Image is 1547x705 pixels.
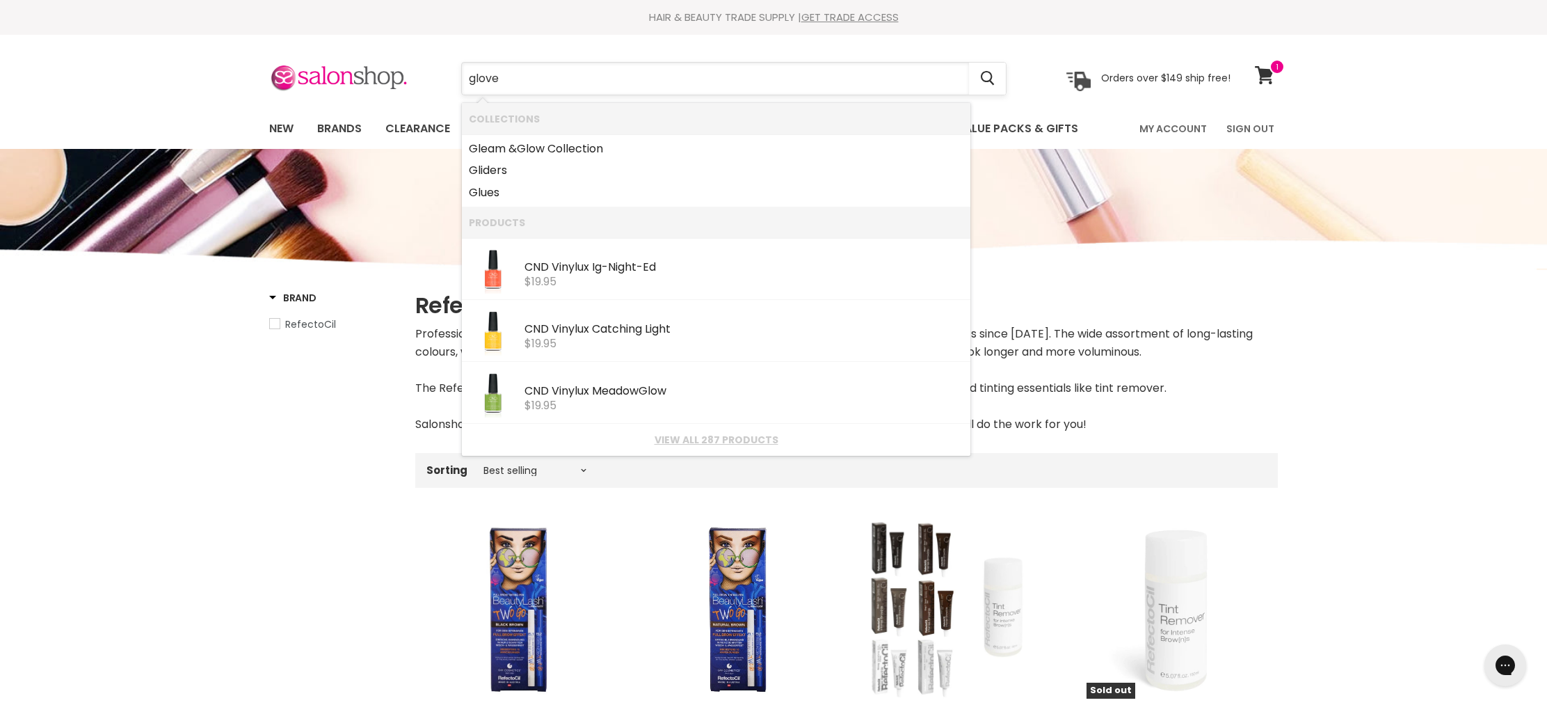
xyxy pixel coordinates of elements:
[524,397,556,413] span: $19.95
[1087,683,1135,699] span: Sold out
[524,335,556,351] span: $19.95
[867,521,1045,699] img: RefectoCil Intense Brow[n]s Tinting Starter Pack
[469,184,481,200] b: Gl
[1477,640,1533,691] iframe: Gorgias live chat messenger
[524,385,963,399] div: CND Vinylux Meadow ow
[462,182,970,207] li: Collections: Glues
[462,103,970,134] li: Collections
[375,114,460,143] a: Clearance
[307,114,372,143] a: Brands
[469,141,481,157] b: Gl
[524,261,963,276] div: CND Vinylux Ig-Night-Ed
[462,207,970,238] li: Products
[426,464,467,476] label: Sorting
[517,141,529,157] b: Gl
[1087,521,1264,699] a: Refectocil Intense Brown(s) Tint RemoverSold out
[415,291,1278,320] h1: RefectoCil
[462,238,970,300] li: Products: CND Vinylux Ig-Night-Ed
[462,300,970,362] li: Products: CND Vinylux Catching Light
[469,434,963,445] a: View all 287 products
[462,159,970,182] li: Collections: Gliders
[801,10,899,24] a: GET TRADE ACCESS
[469,138,963,160] a: eam &ow Collection
[1087,521,1264,699] img: Refectocil Intense Brown(s) Tint Remover
[1131,114,1215,143] a: My Account
[1101,72,1231,84] p: Orders over $149 ship free!
[469,182,963,204] a: ues
[639,383,650,399] b: Gl
[1218,114,1283,143] a: Sign Out
[269,317,398,332] a: RefectoCil
[461,62,1007,95] form: Product
[285,317,336,331] span: RefectoCil
[469,369,518,418] img: vinylux-meadow-glow-cvl470_200x.jpg
[946,114,1089,143] a: Value Packs & Gifts
[252,109,1295,149] nav: Main
[462,63,969,95] input: Search
[524,323,963,338] div: CND Vinylux Catching Light
[469,159,963,182] a: iders
[469,245,518,294] img: vinylux-ig-night-ed-cvl471_200x.jpg
[259,114,304,143] a: New
[524,274,556,290] span: $19.95
[269,291,316,305] h3: Brand
[429,521,607,699] img: BeautyLash Two Go Full Brow Tinting Pen - Black Brown
[259,109,1110,149] ul: Main menu
[415,325,1278,434] div: Professional beauty hair stylists and beauty therapists have used Refectocil eyelash and eyebrow ...
[462,424,970,455] li: View All
[469,162,481,178] b: Gl
[469,307,518,356] img: vinylux-catching-light-cvl472_200x.jpg
[648,521,826,699] img: BeautyLash Two Go Full Brow Tinting Pen - Natural Brown
[462,362,970,424] li: Products: CND Vinylux Meadow Glow
[252,10,1295,24] div: HAIR & BEAUTY TRADE SUPPLY |
[969,63,1006,95] button: Search
[462,134,970,160] li: Collections: Gleam & Glow Collection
